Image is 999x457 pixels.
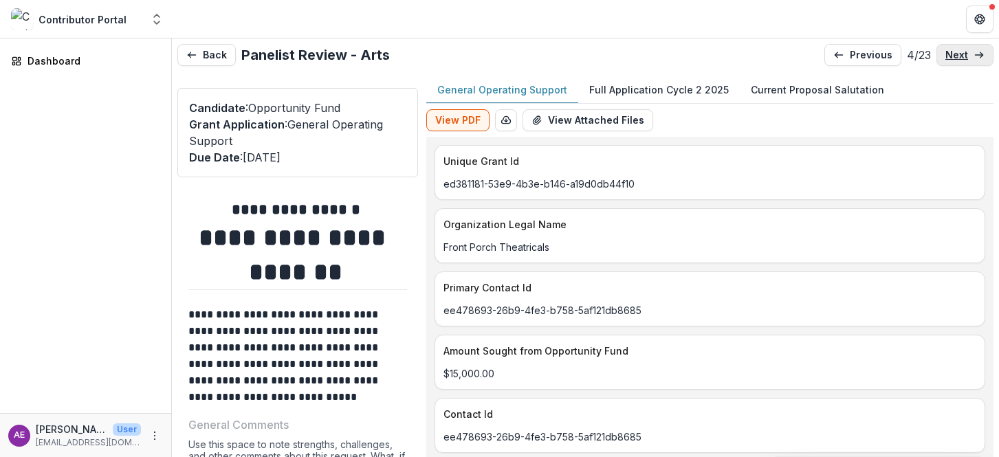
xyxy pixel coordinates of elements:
[14,431,25,440] div: Anna Elder
[189,151,240,164] span: Due Date
[443,407,971,421] p: Contact Id
[6,49,166,72] a: Dashboard
[426,109,490,131] button: View PDF
[523,109,653,131] button: View Attached Files
[850,49,892,61] p: previous
[443,366,976,381] p: $15,000.00
[147,5,166,33] button: Open entity switcher
[11,8,33,30] img: Contributor Portal
[443,344,971,358] p: Amount Sought from Opportunity Fund
[443,280,971,295] p: Primary Contact Id
[589,82,729,97] p: Full Application Cycle 2 2025
[443,177,976,191] p: ed381181-53e9-4b3e-b146-a19d0db44f10
[966,5,993,33] button: Get Help
[443,303,976,317] p: ee478693-26b9-4fe3-b758-5af121db8685
[36,436,141,449] p: [EMAIL_ADDRESS][DOMAIN_NAME]
[443,217,971,232] p: Organization Legal Name
[443,430,976,444] p: ee478693-26b9-4fe3-b758-5af121db8685
[113,423,141,436] p: User
[189,101,245,115] span: Candidate
[39,12,127,27] div: Contributor Portal
[189,116,406,149] p: : General Operating Support
[751,82,884,97] p: Current Proposal Salutation
[907,47,931,63] p: 4 / 23
[36,422,107,436] p: [PERSON_NAME]
[437,82,567,97] p: General Operating Support
[188,416,289,433] p: General Comments
[824,44,901,66] a: previous
[146,427,163,444] button: More
[936,44,993,66] a: next
[189,118,285,131] span: Grant Application
[443,240,976,254] p: Front Porch Theatricals
[189,149,406,166] p: : [DATE]
[28,54,155,68] div: Dashboard
[945,49,968,61] p: next
[189,100,406,116] p: : Opportunity Fund
[443,154,971,168] p: Unique Grant Id
[241,47,390,63] h2: Panelist Review - Arts
[177,44,236,66] button: Back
